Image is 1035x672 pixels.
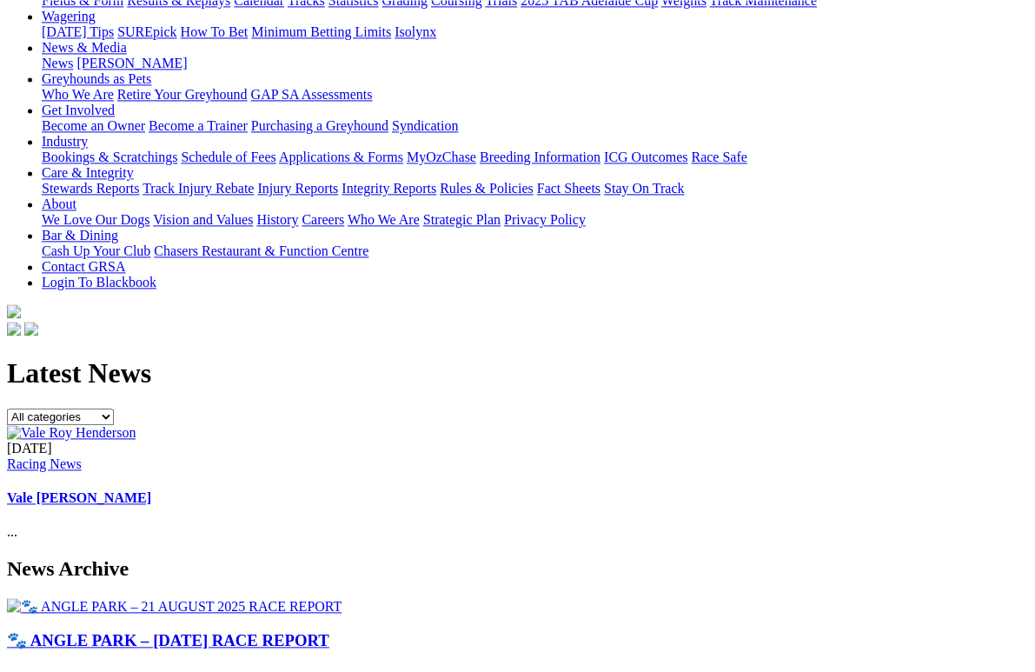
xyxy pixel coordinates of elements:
[604,181,684,196] a: Stay On Track
[42,243,150,258] a: Cash Up Your Club
[42,56,1028,71] div: News & Media
[279,150,403,164] a: Applications & Forms
[42,87,1028,103] div: Greyhounds as Pets
[154,243,368,258] a: Chasers Restaurant & Function Centre
[24,322,38,336] img: twitter.svg
[42,56,73,70] a: News
[407,150,476,164] a: MyOzChase
[395,24,436,39] a: Isolynx
[42,259,125,274] a: Contact GRSA
[7,441,52,456] span: [DATE]
[691,150,746,164] a: Race Safe
[42,196,76,211] a: About
[7,631,329,649] a: 🐾 ANGLE PARK – [DATE] RACE REPORT
[42,212,1028,228] div: About
[117,87,248,102] a: Retire Your Greyhound
[42,243,1028,259] div: Bar & Dining
[42,275,156,289] a: Login To Blackbook
[251,24,391,39] a: Minimum Betting Limits
[42,181,1028,196] div: Care & Integrity
[42,212,149,227] a: We Love Our Dogs
[537,181,600,196] a: Fact Sheets
[7,598,342,615] img: 🐾 ANGLE PARK – 21 AUGUST 2025 RACE REPORT
[42,228,118,243] a: Bar & Dining
[480,150,600,164] a: Breeding Information
[149,118,248,133] a: Become a Trainer
[7,304,21,318] img: logo-grsa-white.png
[7,322,21,336] img: facebook.svg
[143,181,254,196] a: Track Injury Rebate
[42,165,134,180] a: Care & Integrity
[42,118,1028,134] div: Get Involved
[42,71,151,86] a: Greyhounds as Pets
[348,212,420,227] a: Who We Are
[7,490,151,505] a: Vale [PERSON_NAME]
[7,357,1028,389] h1: Latest News
[42,150,1028,165] div: Industry
[251,87,373,102] a: GAP SA Assessments
[76,56,187,70] a: [PERSON_NAME]
[42,9,96,23] a: Wagering
[7,557,1028,581] h2: News Archive
[256,212,298,227] a: History
[302,212,344,227] a: Careers
[42,24,1028,40] div: Wagering
[42,40,127,55] a: News & Media
[42,87,114,102] a: Who We Are
[42,24,114,39] a: [DATE] Tips
[392,118,458,133] a: Syndication
[42,150,177,164] a: Bookings & Scratchings
[604,150,687,164] a: ICG Outcomes
[7,441,1028,541] div: ...
[440,181,534,196] a: Rules & Policies
[42,134,88,149] a: Industry
[7,456,82,471] a: Racing News
[342,181,436,196] a: Integrity Reports
[423,212,501,227] a: Strategic Plan
[257,181,338,196] a: Injury Reports
[7,425,136,441] img: Vale Roy Henderson
[42,118,145,133] a: Become an Owner
[504,212,586,227] a: Privacy Policy
[181,150,275,164] a: Schedule of Fees
[181,24,249,39] a: How To Bet
[42,103,115,117] a: Get Involved
[251,118,388,133] a: Purchasing a Greyhound
[42,181,139,196] a: Stewards Reports
[153,212,253,227] a: Vision and Values
[117,24,176,39] a: SUREpick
